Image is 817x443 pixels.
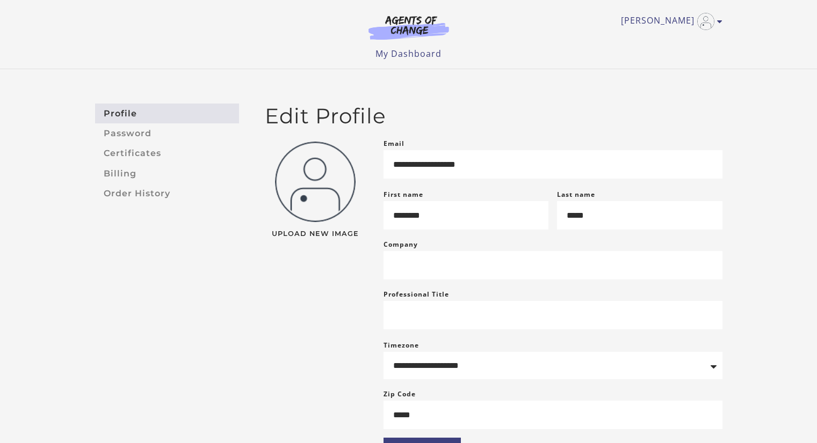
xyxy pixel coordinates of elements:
h2: Edit Profile [265,104,722,129]
a: Certificates [95,144,239,164]
span: Upload New Image [265,231,366,238]
label: First name [384,190,423,199]
a: Profile [95,104,239,123]
img: Agents of Change Logo [357,15,460,40]
label: Professional Title [384,288,449,301]
a: Order History [95,183,239,203]
label: Last name [557,190,595,199]
a: Password [95,123,239,143]
a: Billing [95,164,239,183]
a: My Dashboard [375,48,442,60]
label: Company [384,238,418,251]
label: Zip Code [384,388,416,401]
label: Email [384,137,404,150]
a: Toggle menu [621,13,717,30]
label: Timezone [384,341,419,350]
